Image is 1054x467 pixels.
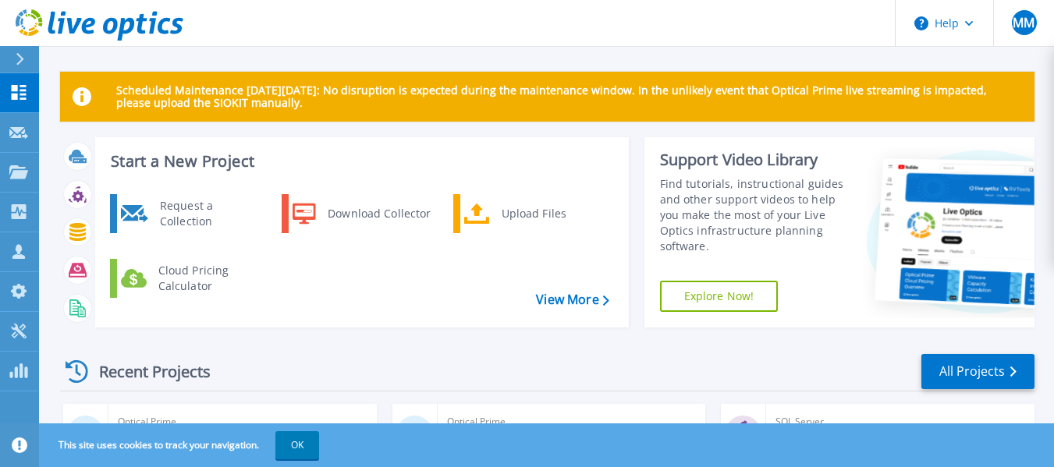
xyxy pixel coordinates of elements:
[151,263,266,294] div: Cloud Pricing Calculator
[536,292,609,307] a: View More
[60,352,232,391] div: Recent Projects
[282,194,442,233] a: Download Collector
[453,194,613,233] a: Upload Files
[660,150,854,170] div: Support Video Library
[118,413,367,430] span: Optical Prime
[110,194,270,233] a: Request a Collection
[152,198,266,229] div: Request a Collection
[660,176,854,254] div: Find tutorials, instructional guides and other support videos to help you make the most of your L...
[660,281,779,312] a: Explore Now!
[116,84,1022,109] p: Scheduled Maintenance [DATE][DATE]: No disruption is expected during the maintenance window. In t...
[494,198,609,229] div: Upload Files
[43,431,319,459] span: This site uses cookies to track your navigation.
[1013,16,1034,29] span: MM
[275,431,319,459] button: OK
[447,413,697,430] span: Optical Prime
[110,259,270,298] a: Cloud Pricing Calculator
[111,153,609,170] h3: Start a New Project
[921,354,1034,389] a: All Projects
[775,413,1025,430] span: SQL Server
[320,198,438,229] div: Download Collector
